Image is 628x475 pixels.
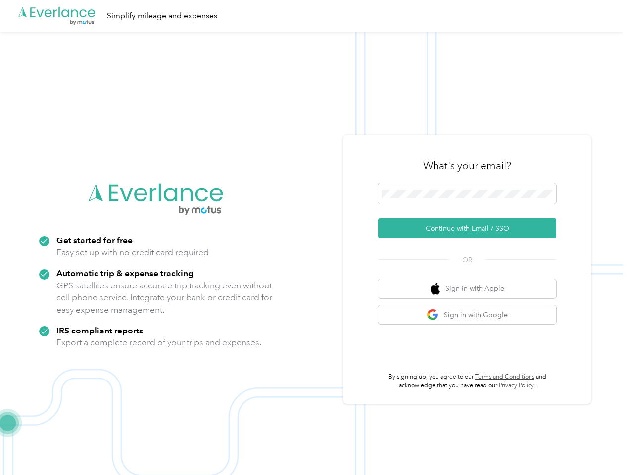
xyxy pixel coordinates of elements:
a: Terms and Conditions [475,373,534,380]
strong: IRS compliant reports [56,325,143,335]
p: Export a complete record of your trips and expenses. [56,336,261,349]
p: By signing up, you agree to our and acknowledge that you have read our . [378,373,556,390]
p: GPS satellites ensure accurate trip tracking even without cell phone service. Integrate your bank... [56,280,273,316]
button: Continue with Email / SSO [378,218,556,238]
h3: What's your email? [423,159,511,173]
button: apple logoSign in with Apple [378,279,556,298]
div: Simplify mileage and expenses [107,10,217,22]
span: OR [450,255,484,265]
img: google logo [427,309,439,321]
strong: Automatic trip & expense tracking [56,268,193,278]
strong: Get started for free [56,235,133,245]
img: apple logo [431,283,440,295]
p: Easy set up with no credit card required [56,246,209,259]
a: Privacy Policy [499,382,534,389]
button: google logoSign in with Google [378,305,556,325]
